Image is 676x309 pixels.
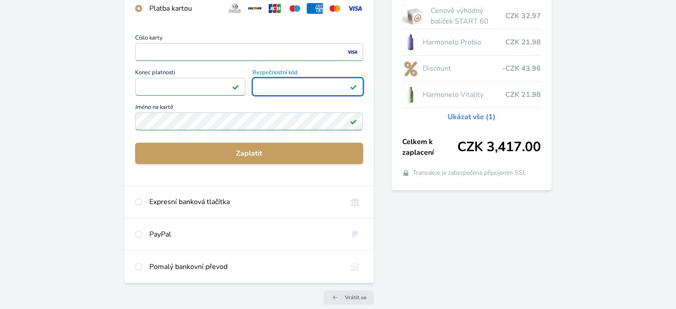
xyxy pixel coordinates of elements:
img: diners.svg [227,3,243,14]
img: Platné pole [350,83,357,90]
img: jcb.svg [267,3,283,14]
img: onlineBanking_CZ.svg [347,197,363,207]
img: paypal.svg [347,229,363,240]
img: mc.svg [327,3,343,14]
span: CZK 3,417.00 [457,139,541,155]
div: Expresní banková tlačítka [149,197,339,207]
img: discover.svg [247,3,263,14]
a: Ukázat vše (1) [448,112,496,122]
span: Vrátit se [345,294,367,301]
iframe: Iframe pro číslo karty [139,46,359,58]
img: bankTransfer_IBAN.svg [347,261,363,272]
span: CZK 21.98 [505,37,541,48]
img: discount-lo.png [402,57,419,80]
span: Harmonelo Probio [422,37,505,48]
span: Bezpečnostní kód [252,70,363,78]
span: Harmonelo Vitality [422,89,505,100]
img: visa [346,48,358,56]
img: Platné pole [350,118,357,125]
iframe: Iframe pro datum vypršení platnosti [139,80,241,93]
span: Discount [422,63,502,74]
input: Jméno na kartěPlatné pole [135,112,363,130]
div: Pomalý bankovní převod [149,261,339,272]
img: CLEAN_VITALITY_se_stinem_x-lo.jpg [402,84,419,106]
img: Platné pole [232,83,239,90]
span: Zaplatit [142,148,356,159]
span: Celkem k zaplacení [402,136,457,158]
img: start.jpg [402,5,428,27]
img: CLEAN_PROBIO_se_stinem_x-lo.jpg [402,31,419,53]
a: Vrátit se [324,290,374,305]
span: CZK 32.97 [505,11,541,21]
span: -CZK 43.96 [502,63,541,74]
span: Transakce je zabezpečena připojením SSL [413,169,526,177]
span: Číslo karty [135,35,363,43]
span: Jméno na kartě [135,104,363,112]
iframe: Iframe pro bezpečnostní kód [256,80,359,93]
span: Konec platnosti [135,70,245,78]
img: visa.svg [347,3,363,14]
span: Cenově výhodný balíček START 60 [431,5,505,27]
span: CZK 21.98 [505,89,541,100]
img: maestro.svg [287,3,303,14]
div: Platba kartou [149,3,220,14]
img: amex.svg [307,3,323,14]
div: PayPal [149,229,339,240]
button: Zaplatit [135,143,363,164]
